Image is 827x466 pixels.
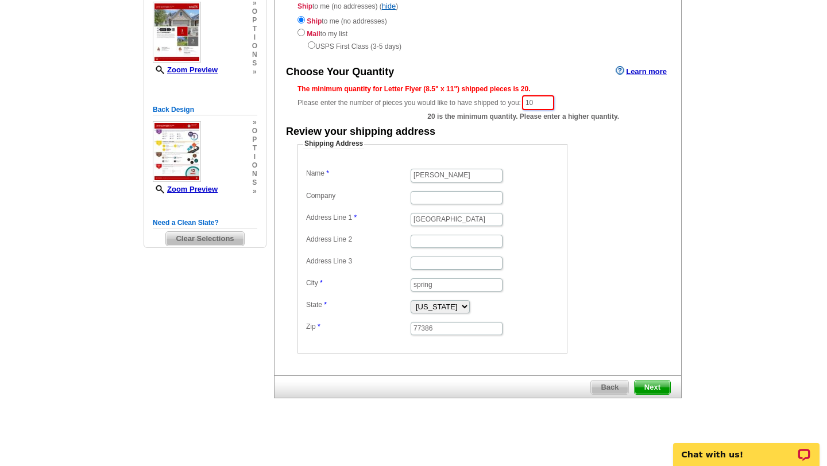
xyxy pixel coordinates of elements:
[252,51,257,59] span: n
[252,153,257,161] span: i
[166,232,244,246] span: Clear Selections
[306,213,409,223] label: Address Line 1
[306,169,409,178] label: Name
[252,7,257,16] span: o
[666,430,827,466] iframe: LiveChat chat widget
[275,1,681,52] div: to me (no addresses) ( )
[252,135,257,144] span: p
[252,118,257,127] span: »
[252,161,257,170] span: o
[306,300,409,310] label: State
[306,278,409,288] label: City
[590,380,629,395] a: Back
[153,2,201,63] img: small-thumb.jpg
[307,30,320,38] strong: Mail
[153,218,257,228] h5: Need a Clean Slate?
[297,84,658,111] div: Please enter the number of pieces you would like to have shipped to you:
[252,187,257,196] span: »
[591,380,628,394] span: Back
[303,139,364,149] legend: Shipping Address
[252,144,257,153] span: t
[153,121,201,182] img: small-thumb.jpg
[252,68,257,76] span: »
[252,42,257,51] span: o
[635,380,670,394] span: Next
[252,16,257,25] span: p
[297,39,658,52] div: USPS First Class (3-5 days)
[382,2,396,10] a: hide
[153,185,218,193] a: Zoom Preview
[252,59,257,68] span: s
[427,111,619,122] span: 20 is the minimum quantity. Please enter a higher quantity.
[252,170,257,178] span: n
[153,104,257,115] h5: Back Design
[306,322,409,332] label: Zip
[306,235,409,244] label: Address Line 2
[306,191,409,201] label: Company
[306,257,409,266] label: Address Line 3
[616,66,667,75] a: Learn more
[252,25,257,33] span: t
[252,127,257,135] span: o
[297,2,312,10] strong: Ship
[252,178,257,187] span: s
[297,84,658,94] div: The minimum quantity for Letter Flyer (8.5" x 11") shipped pieces is 20.
[252,33,257,42] span: i
[286,65,394,80] div: Choose Your Quantity
[153,65,218,74] a: Zoom Preview
[297,14,658,52] div: to me (no addresses) to my list
[286,125,435,139] div: Review your shipping address
[307,17,322,25] strong: Ship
